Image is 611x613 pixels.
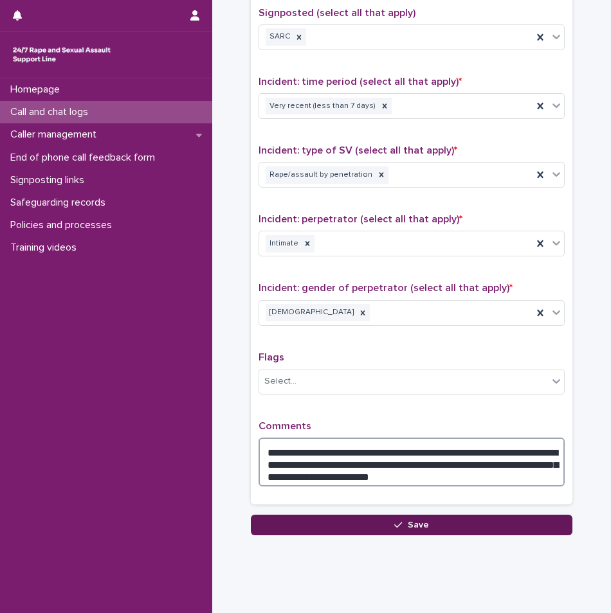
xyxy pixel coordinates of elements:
p: End of phone call feedback form [5,152,165,164]
span: Incident: gender of perpetrator (select all that apply) [259,283,513,293]
p: Training videos [5,242,87,254]
span: Signposted (select all that apply) [259,8,415,18]
div: Intimate [266,235,300,253]
div: SARC [266,28,292,46]
p: Call and chat logs [5,106,98,118]
button: Save [251,515,572,535]
div: [DEMOGRAPHIC_DATA] [266,304,356,321]
span: Incident: type of SV (select all that apply) [259,145,457,155]
p: Homepage [5,84,70,96]
p: Safeguarding records [5,197,116,209]
span: Incident: time period (select all that apply) [259,76,462,87]
img: rhQMoQhaT3yELyF149Cw [10,42,113,67]
span: Comments [259,421,311,431]
p: Policies and processes [5,219,122,231]
p: Caller management [5,129,107,141]
span: Flags [259,352,284,362]
span: Save [408,520,429,529]
div: Select... [264,375,296,388]
div: Very recent (less than 7 days) [266,98,378,115]
p: Signposting links [5,174,95,186]
div: Rape/assault by penetration [266,166,374,184]
span: Incident: perpetrator (select all that apply) [259,214,462,224]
